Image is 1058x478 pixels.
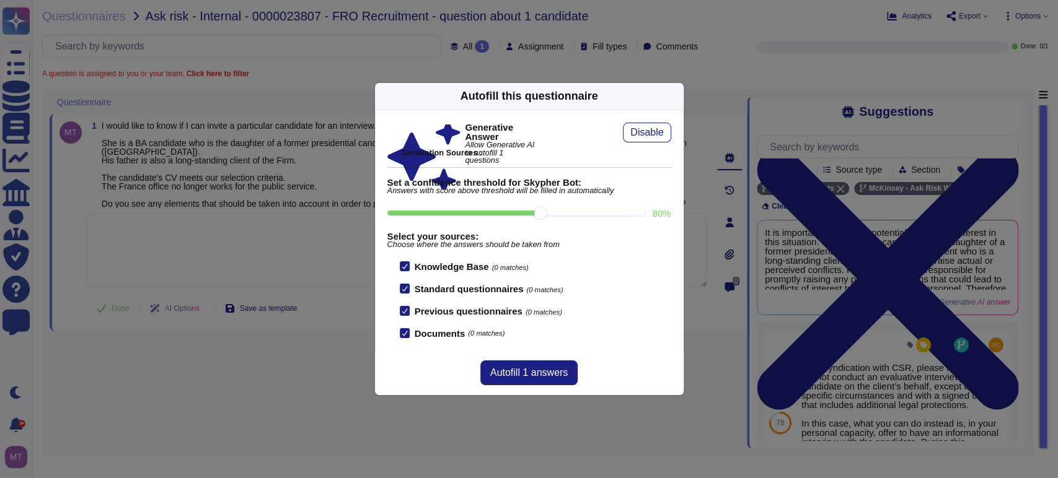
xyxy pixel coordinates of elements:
[387,187,671,195] span: Answers with score above threshold will be filled in automatically
[460,88,597,105] div: Autofill this questionnaire
[415,329,465,338] b: Documents
[468,330,505,337] span: (0 matches)
[415,261,489,272] b: Knowledge Base
[490,368,568,378] span: Autofill 1 answers
[492,264,529,271] span: (0 matches)
[415,284,524,294] b: Standard questionnaires
[465,141,538,165] span: Allow Generative AI to autofill 1 questions
[630,128,663,137] span: Disable
[387,178,671,187] b: Set a confidence threshold for Skypher Bot:
[526,308,562,316] span: (0 matches)
[465,123,538,141] b: Generative Answer
[387,241,671,249] span: Choose where the answers should be taken from
[402,148,482,157] b: Generation Sources :
[623,123,671,142] button: Disable
[415,306,522,316] b: Previous questionnaires
[480,360,578,385] button: Autofill 1 answers
[387,232,671,241] b: Select your sources:
[652,209,671,218] label: 80 %
[526,286,563,293] span: (0 matches)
